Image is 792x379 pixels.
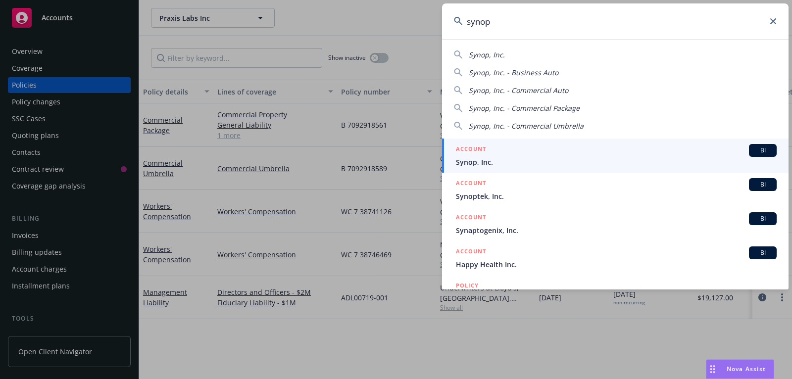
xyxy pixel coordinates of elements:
[456,144,486,156] h5: ACCOUNT
[706,360,719,379] div: Drag to move
[442,3,789,39] input: Search...
[442,241,789,275] a: ACCOUNTBIHappy Health Inc.
[442,275,789,318] a: POLICY
[706,359,774,379] button: Nova Assist
[456,281,479,290] h5: POLICY
[469,68,558,77] span: Synop, Inc. - Business Auto
[456,212,486,224] h5: ACCOUNT
[442,139,789,173] a: ACCOUNTBISynop, Inc.
[753,180,773,189] span: BI
[469,50,505,59] span: Synop, Inc.
[469,86,568,95] span: Synop, Inc. - Commercial Auto
[753,214,773,223] span: BI
[456,259,777,270] span: Happy Health Inc.
[442,207,789,241] a: ACCOUNTBISynaptogenix, Inc.
[442,173,789,207] a: ACCOUNTBISynoptek, Inc.
[469,121,584,131] span: Synop, Inc. - Commercial Umbrella
[727,365,766,373] span: Nova Assist
[456,225,777,236] span: Synaptogenix, Inc.
[456,178,486,190] h5: ACCOUNT
[456,191,777,201] span: Synoptek, Inc.
[456,246,486,258] h5: ACCOUNT
[753,248,773,257] span: BI
[753,146,773,155] span: BI
[469,103,580,113] span: Synop, Inc. - Commercial Package
[456,157,777,167] span: Synop, Inc.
